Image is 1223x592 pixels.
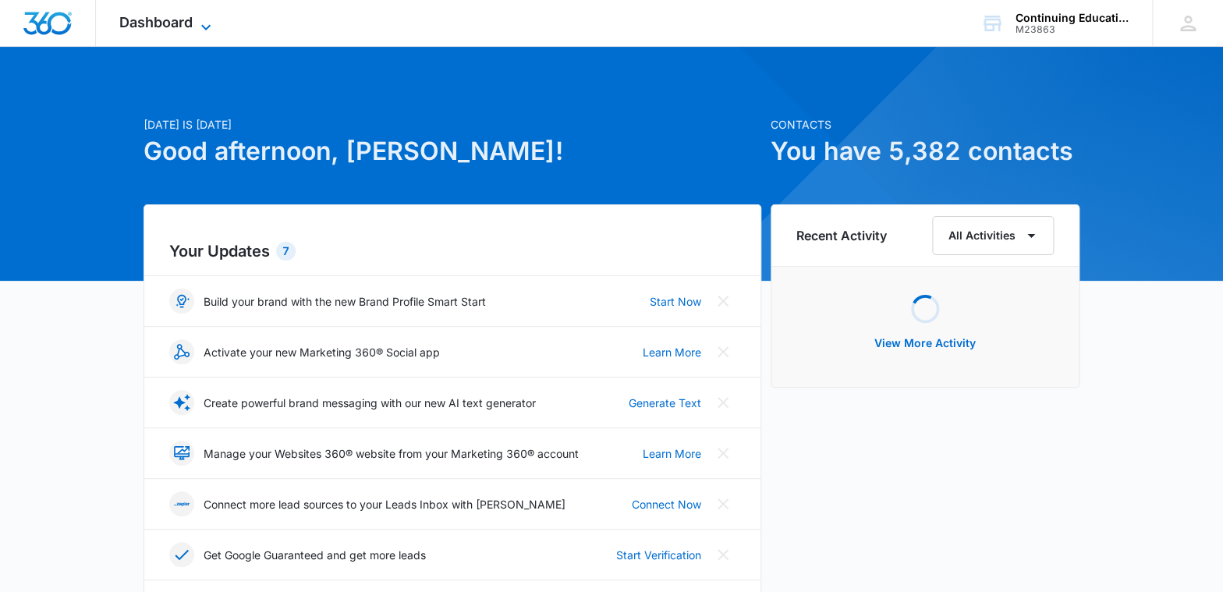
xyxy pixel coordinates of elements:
[119,14,193,30] span: Dashboard
[204,344,440,360] p: Activate your new Marketing 360® Social app
[144,133,761,170] h1: Good afternoon, [PERSON_NAME]!
[632,496,701,512] a: Connect Now
[711,339,736,364] button: Close
[276,242,296,261] div: 7
[204,445,579,462] p: Manage your Websites 360® website from your Marketing 360® account
[616,547,701,563] a: Start Verification
[711,441,736,466] button: Close
[144,116,761,133] p: [DATE] is [DATE]
[711,289,736,314] button: Close
[796,226,887,245] h6: Recent Activity
[1016,12,1129,24] div: account name
[204,395,536,411] p: Create powerful brand messaging with our new AI text generator
[859,324,991,362] button: View More Activity
[771,116,1079,133] p: Contacts
[629,395,701,411] a: Generate Text
[771,133,1079,170] h1: You have 5,382 contacts
[711,542,736,567] button: Close
[650,293,701,310] a: Start Now
[711,390,736,415] button: Close
[711,491,736,516] button: Close
[169,239,736,263] h2: Your Updates
[643,344,701,360] a: Learn More
[204,496,565,512] p: Connect more lead sources to your Leads Inbox with [PERSON_NAME]
[1016,24,1129,35] div: account id
[932,216,1054,255] button: All Activities
[204,293,486,310] p: Build your brand with the new Brand Profile Smart Start
[204,547,426,563] p: Get Google Guaranteed and get more leads
[643,445,701,462] a: Learn More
